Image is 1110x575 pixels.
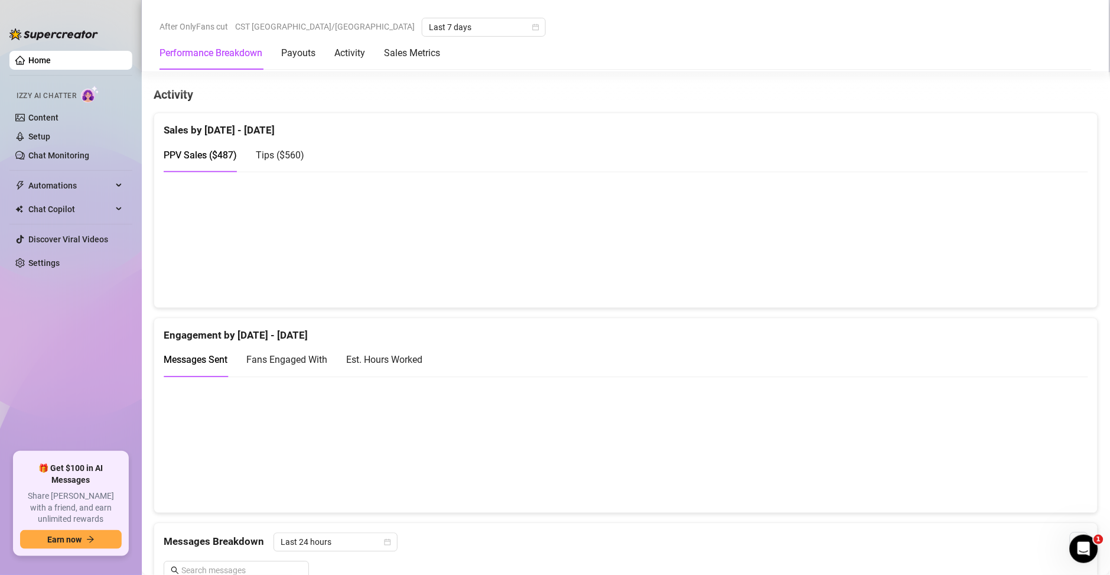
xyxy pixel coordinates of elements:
[164,533,1088,552] div: Messages Breakdown
[256,150,304,161] span: Tips ( $560 )
[384,539,391,546] span: calendar
[1070,535,1098,563] iframe: Intercom live chat
[159,46,262,60] div: Performance Breakdown
[28,176,112,195] span: Automations
[20,530,122,549] button: Earn nowarrow-right
[164,355,227,366] span: Messages Sent
[81,86,99,103] img: AI Chatter
[20,463,122,486] span: 🎁 Get $100 in AI Messages
[429,18,539,36] span: Last 7 days
[15,181,25,190] span: thunderbolt
[164,113,1088,139] div: Sales by [DATE] - [DATE]
[17,90,76,102] span: Izzy AI Chatter
[346,353,422,368] div: Est. Hours Worked
[28,132,50,141] a: Setup
[164,319,1088,344] div: Engagement by [DATE] - [DATE]
[154,87,1098,103] h4: Activity
[47,535,82,544] span: Earn now
[20,490,122,525] span: Share [PERSON_NAME] with a friend, and earn unlimited rewards
[246,355,327,366] span: Fans Engaged With
[334,46,365,60] div: Activity
[532,24,539,31] span: calendar
[235,18,415,35] span: CST [GEOGRAPHIC_DATA]/[GEOGRAPHIC_DATA]
[164,150,237,161] span: PPV Sales ( $487 )
[171,567,179,575] span: search
[28,56,51,65] a: Home
[281,46,315,60] div: Payouts
[28,235,108,244] a: Discover Viral Videos
[384,46,440,60] div: Sales Metrics
[281,534,390,551] span: Last 24 hours
[159,18,228,35] span: After OnlyFans cut
[28,200,112,219] span: Chat Copilot
[9,28,98,40] img: logo-BBDzfeDw.svg
[15,205,23,213] img: Chat Copilot
[28,258,60,268] a: Settings
[1094,535,1104,544] span: 1
[28,113,58,122] a: Content
[86,535,95,544] span: arrow-right
[28,151,89,160] a: Chat Monitoring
